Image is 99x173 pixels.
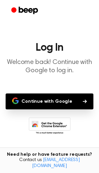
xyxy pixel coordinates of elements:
[7,4,44,17] a: Beep
[5,58,94,75] p: Welcome back! Continue with Google to log in.
[6,93,93,109] button: Continue with Google
[5,42,94,53] h1: Log In
[4,157,95,169] span: Contact us
[32,158,80,168] a: [EMAIL_ADDRESS][DOMAIN_NAME]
